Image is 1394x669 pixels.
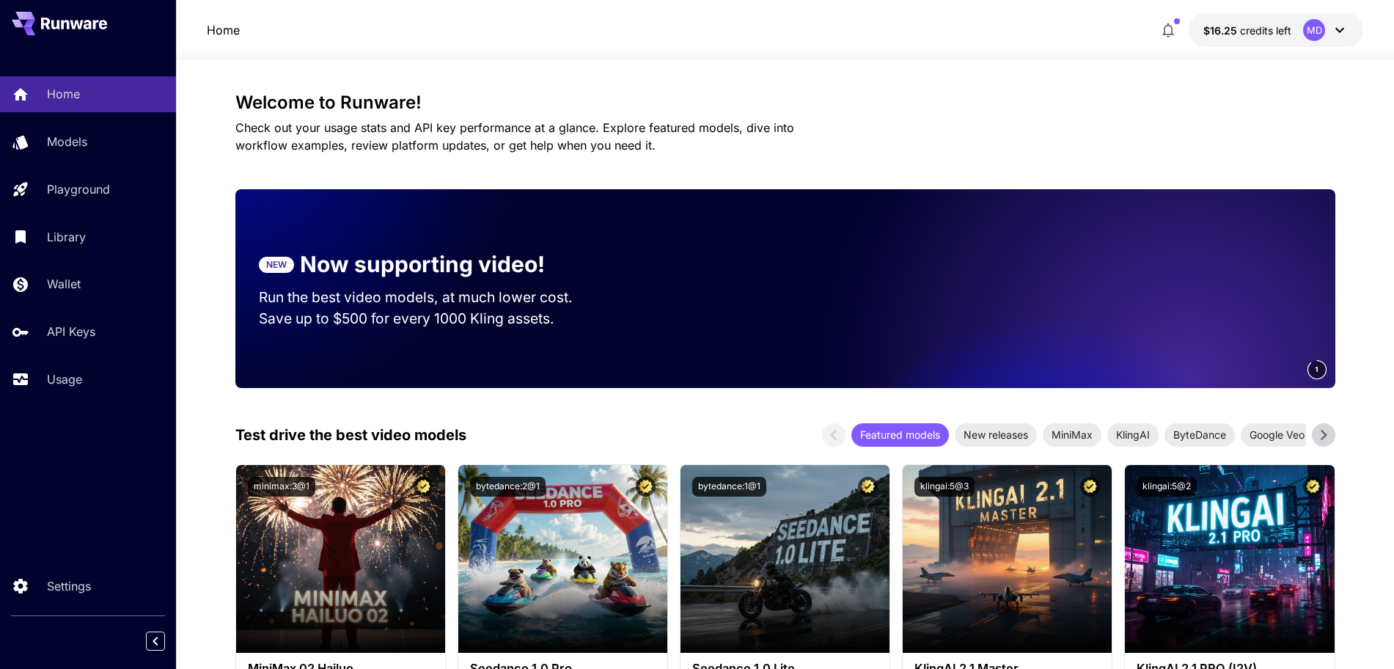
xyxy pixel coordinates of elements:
span: MiniMax [1043,427,1101,442]
button: bytedance:2@1 [470,477,546,497]
p: Test drive the best video models [235,424,466,446]
button: Certified Model – Vetted for best performance and includes a commercial license. [636,477,656,497]
img: alt [236,465,445,653]
p: Home [47,85,80,103]
h3: Welcome to Runware! [235,92,1335,113]
span: KlingAI [1107,427,1159,442]
span: 1 [1315,364,1319,375]
span: New releases [955,427,1037,442]
div: MD [1303,19,1325,41]
p: Run the best video models, at much lower cost. [259,287,601,308]
span: credits left [1240,24,1291,37]
button: klingai:5@2 [1137,477,1197,497]
button: Certified Model – Vetted for best performance and includes a commercial license. [414,477,433,497]
img: alt [458,465,667,653]
span: $16.25 [1203,24,1240,37]
button: bytedance:1@1 [692,477,766,497]
button: $16.2539MD [1189,13,1363,47]
p: NEW [266,258,287,271]
div: MiniMax [1043,423,1101,447]
button: Certified Model – Vetted for best performance and includes a commercial license. [1303,477,1323,497]
span: Check out your usage stats and API key performance at a glance. Explore featured models, dive int... [235,120,794,153]
div: KlingAI [1107,423,1159,447]
nav: breadcrumb [207,21,240,39]
button: Certified Model – Vetted for best performance and includes a commercial license. [858,477,878,497]
button: minimax:3@1 [248,477,315,497]
span: Featured models [851,427,949,442]
p: Settings [47,577,91,595]
div: $16.2539 [1203,23,1291,38]
div: New releases [955,423,1037,447]
div: Collapse sidebar [157,628,176,654]
p: Models [47,133,87,150]
div: Google Veo [1241,423,1313,447]
div: ByteDance [1164,423,1235,447]
p: Save up to $500 for every 1000 Kling assets. [259,308,601,329]
a: Home [207,21,240,39]
p: Wallet [47,275,81,293]
span: Google Veo [1241,427,1313,442]
button: Certified Model – Vetted for best performance and includes a commercial license. [1080,477,1100,497]
p: Playground [47,180,110,198]
p: API Keys [47,323,95,340]
p: Library [47,228,86,246]
span: ByteDance [1164,427,1235,442]
img: alt [1125,465,1334,653]
img: alt [903,465,1112,653]
button: klingai:5@3 [914,477,975,497]
div: Featured models [851,423,949,447]
p: Now supporting video! [300,248,545,281]
button: Collapse sidebar [146,632,165,651]
p: Usage [47,370,82,388]
img: alt [681,465,889,653]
